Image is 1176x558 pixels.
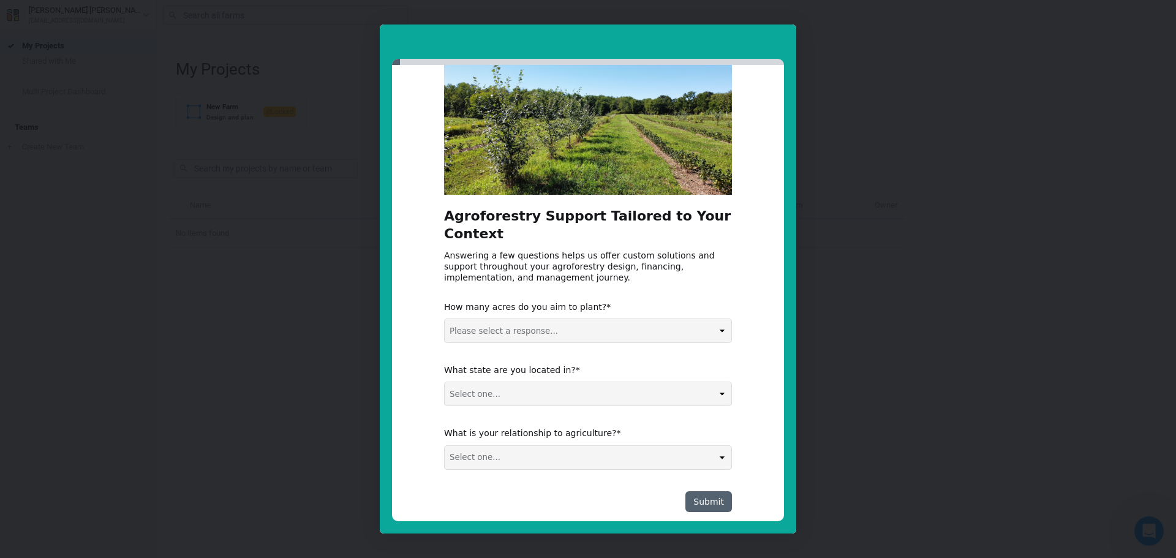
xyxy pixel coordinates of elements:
div: What state are you located in? [444,364,714,375]
h2: Agroforestry Support Tailored to Your Context [444,207,732,249]
div: How many acres do you aim to plant? [444,301,714,312]
button: Submit [685,491,732,512]
select: Select one... [445,382,731,405]
select: Select one... [445,446,731,469]
div: What is your relationship to agriculture? [444,428,714,439]
div: Answering a few questions helps us offer custom solutions and support throughout your agroforestr... [444,250,732,284]
select: Please select a response... [445,319,731,342]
